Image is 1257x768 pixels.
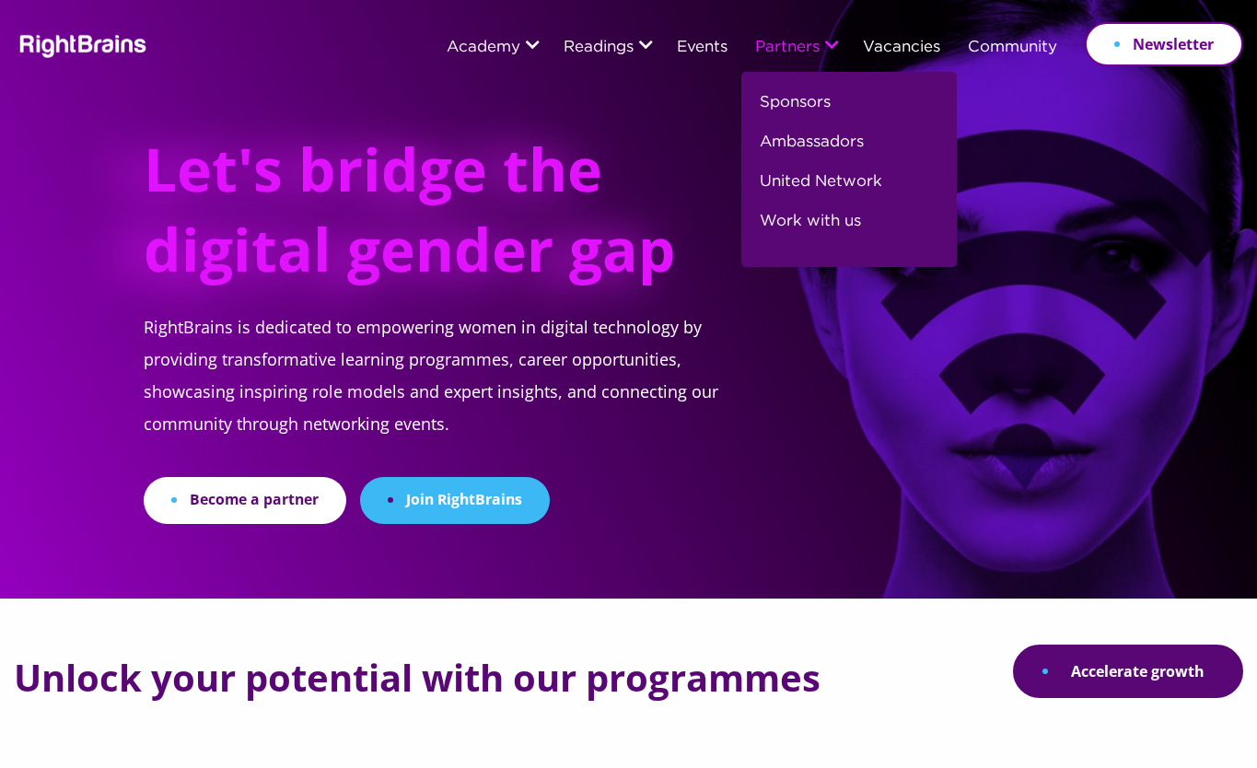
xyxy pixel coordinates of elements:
a: Newsletter [1085,22,1243,66]
a: Academy [447,40,520,56]
p: RightBrains is dedicated to empowering women in digital technology by providing transformative le... [144,311,762,477]
a: Partners [755,40,820,56]
a: Community [968,40,1057,56]
h2: Unlock your potential with our programmes [14,657,821,698]
img: Rightbrains [14,31,147,58]
a: Work with us [760,209,861,249]
a: Events [677,40,727,56]
a: United Network [760,169,882,209]
a: Vacancies [863,40,940,56]
a: Join RightBrains [360,477,550,524]
h1: Let's bridge the digital gender gap [144,129,695,311]
a: Sponsors [760,90,831,130]
a: Ambassadors [760,130,864,169]
a: Accelerate growth [1013,645,1243,698]
a: Readings [564,40,634,56]
a: Become a partner [144,477,346,524]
